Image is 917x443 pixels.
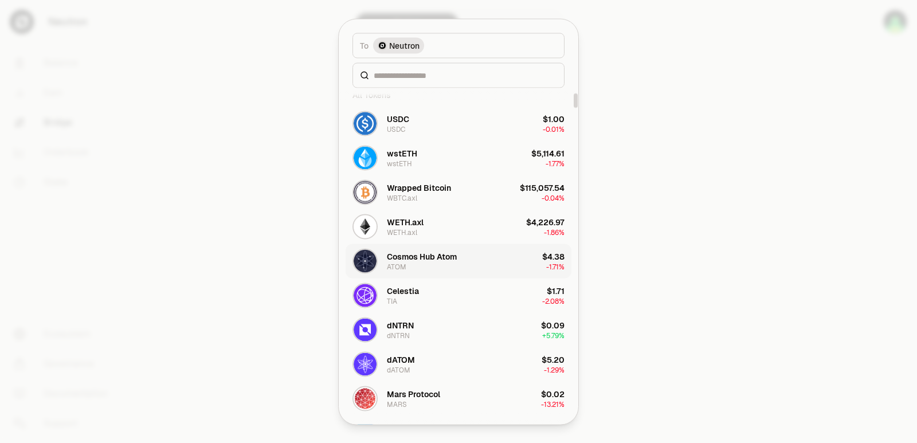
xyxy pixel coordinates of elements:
[520,182,565,193] div: $115,057.54
[387,182,451,193] div: Wrapped Bitcoin
[352,33,565,58] button: ToNeutron LogoNeutron
[542,331,565,340] span: + 5.79%
[387,354,415,365] div: dATOM
[354,181,377,203] img: WBTC.axl Logo
[387,331,410,340] div: dNTRN
[387,399,407,409] div: MARS
[543,124,565,134] span: -0.01%
[546,159,565,168] span: -1.77%
[387,296,397,305] div: TIA
[543,422,565,434] div: $0.01
[387,147,417,159] div: wstETH
[387,250,457,262] div: Cosmos Hub Atom
[387,159,412,168] div: wstETH
[544,228,565,237] span: -1.86%
[547,285,565,296] div: $1.71
[387,365,410,374] div: dATOM
[544,365,565,374] span: -1.29%
[387,228,417,237] div: WETH.axl
[346,175,571,209] button: WBTC.axl LogoWrapped BitcoinWBTC.axl$115,057.54-0.04%
[346,381,571,415] button: MARS LogoMars ProtocolMARS$0.02-13.21%
[346,209,571,244] button: WETH.axl LogoWETH.axlWETH.axl$4,226.97-1.86%
[542,354,565,365] div: $5.20
[387,124,405,134] div: USDC
[346,347,571,381] button: dATOM LogodATOMdATOM$5.20-1.29%
[354,387,377,410] img: MARS Logo
[542,250,565,262] div: $4.38
[346,312,571,347] button: dNTRN LogodNTRNdNTRN$0.09+5.79%
[354,146,377,169] img: wstETH Logo
[387,193,417,202] div: WBTC.axl
[387,422,448,434] div: Astroport token
[360,40,369,51] span: To
[354,284,377,307] img: TIA Logo
[346,140,571,175] button: wstETH LogowstETHwstETH$5,114.61-1.77%
[542,296,565,305] span: -2.08%
[354,112,377,135] img: USDC Logo
[378,41,387,50] img: Neutron Logo
[346,244,571,278] button: ATOM LogoCosmos Hub AtomATOM$4.38-1.71%
[531,147,565,159] div: $5,114.61
[546,262,565,271] span: -1.71%
[541,399,565,409] span: -13.21%
[389,40,420,51] span: Neutron
[387,216,424,228] div: WETH.axl
[541,388,565,399] div: $0.02
[354,352,377,375] img: dATOM Logo
[526,216,565,228] div: $4,226.97
[387,113,409,124] div: USDC
[542,193,565,202] span: -0.04%
[346,83,571,106] div: All Tokens
[354,318,377,341] img: dNTRN Logo
[387,285,419,296] div: Celestia
[387,319,414,331] div: dNTRN
[387,262,406,271] div: ATOM
[346,106,571,140] button: USDC LogoUSDCUSDC$1.00-0.01%
[354,249,377,272] img: ATOM Logo
[543,113,565,124] div: $1.00
[354,215,377,238] img: WETH.axl Logo
[346,278,571,312] button: TIA LogoCelestiaTIA$1.71-2.08%
[387,388,440,399] div: Mars Protocol
[541,319,565,331] div: $0.09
